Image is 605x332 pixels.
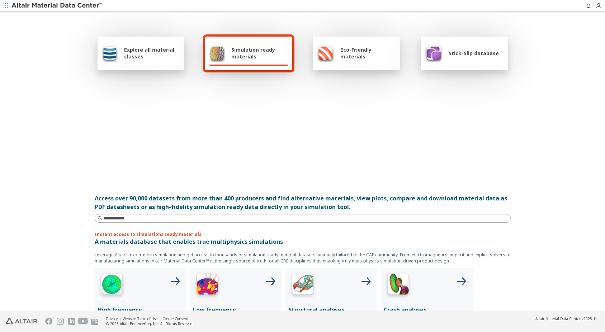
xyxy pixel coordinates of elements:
[449,50,499,57] span: Stick-Slip database
[340,46,396,60] span: Eco-Friendly materials
[288,271,317,300] img: Structural Analyses Icon
[384,271,412,300] img: Crash Analyses Icon
[288,305,374,314] p: Structural analyses
[209,44,225,62] img: Simulation ready materials
[317,44,334,62] img: Eco-Friendly materials
[231,46,288,60] span: Simulation ready materials
[95,237,511,246] p: A materials database that enables true multiphysics simulations
[11,2,103,9] img: Altair Material Data Center
[106,316,118,321] a: Privacy
[124,46,180,60] span: Explore all material classes
[98,271,126,300] img: High Frequency Icon
[123,316,157,321] a: Website Terms of Use
[6,318,37,324] img: Altair Engineering
[102,44,118,62] img: Explore all material classes
[98,305,184,323] p: High frequency electromagnetics
[95,252,511,264] p: Leverage Altair’s expertise in simulation and get access to thousands of simulation ready materia...
[95,194,511,211] div: Access over 90,000 datasets from more than 400 producers and find alternative materials, view plo...
[384,305,470,314] p: Crash analyses
[193,271,222,300] img: Low Frequency Icon
[106,321,194,326] div: © 2025 Altair Engineering, Inc. All Rights Reserved.
[162,316,189,321] a: Cookie Consent
[425,44,442,62] img: Stick-Slip database
[95,231,511,237] p: Instant access to simulations ready materials
[193,305,279,323] p: Low frequency electromagnetics
[535,316,581,321] span: Altair Material Data Center
[535,316,596,321] div: (v2025.1)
